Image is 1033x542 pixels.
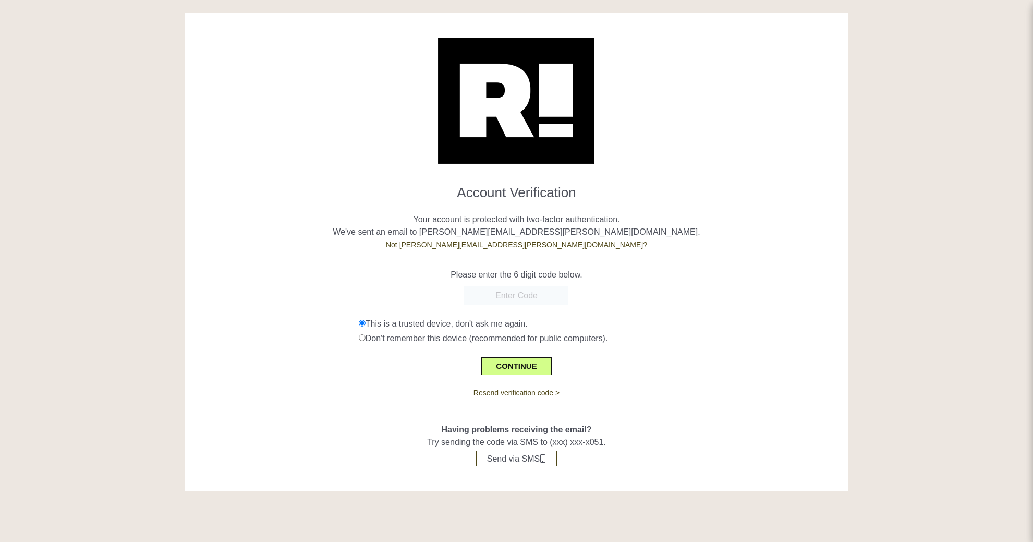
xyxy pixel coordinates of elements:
[476,451,557,466] button: Send via SMS
[481,357,551,375] button: CONTINUE
[386,240,647,249] a: Not [PERSON_NAME][EMAIL_ADDRESS][PERSON_NAME][DOMAIN_NAME]?
[193,269,840,281] p: Please enter the 6 digit code below.
[473,389,560,397] a: Resend verification code >
[193,176,840,201] h1: Account Verification
[359,318,840,330] div: This is a trusted device, don't ask me again.
[193,399,840,466] div: Try sending the code via SMS to (xxx) xxx-x051.
[464,286,568,305] input: Enter Code
[438,38,594,164] img: Retention.com
[193,201,840,251] p: Your account is protected with two-factor authentication. We've sent an email to [PERSON_NAME][EM...
[359,332,840,345] div: Don't remember this device (recommended for public computers).
[441,425,591,434] span: Having problems receiving the email?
